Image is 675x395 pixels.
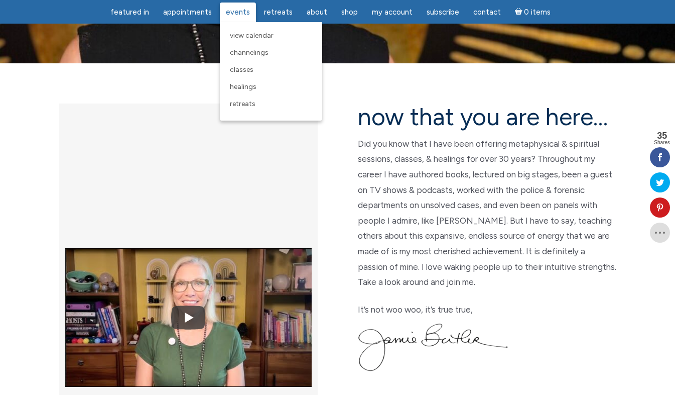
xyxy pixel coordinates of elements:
[372,8,413,17] span: My Account
[258,3,299,22] a: Retreats
[230,65,253,74] span: Classes
[110,8,149,17] span: featured in
[225,44,317,61] a: Channelings
[358,104,616,130] h2: now that you are here…
[157,3,218,22] a: Appointments
[335,3,364,22] a: Shop
[467,3,507,22] a: Contact
[301,3,333,22] a: About
[226,8,250,17] span: Events
[366,3,419,22] a: My Account
[264,8,293,17] span: Retreats
[421,3,465,22] a: Subscribe
[654,131,670,140] span: 35
[473,8,501,17] span: Contact
[341,8,358,17] span: Shop
[358,302,616,318] p: It’s not woo woo, it’s true true,
[163,8,212,17] span: Appointments
[524,9,551,16] span: 0 items
[230,100,255,108] span: Retreats
[654,140,670,145] span: Shares
[427,8,459,17] span: Subscribe
[509,2,557,22] a: Cart0 items
[230,31,274,40] span: View Calendar
[358,136,616,290] p: Did you know that I have been offering metaphysical & spiritual sessions, classes, & healings for...
[225,27,317,44] a: View Calendar
[515,8,524,17] i: Cart
[230,48,268,57] span: Channelings
[104,3,155,22] a: featured in
[307,8,327,17] span: About
[225,78,317,95] a: Healings
[225,61,317,78] a: Classes
[230,82,256,91] span: Healings
[220,3,256,22] a: Events
[225,95,317,113] a: Retreats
